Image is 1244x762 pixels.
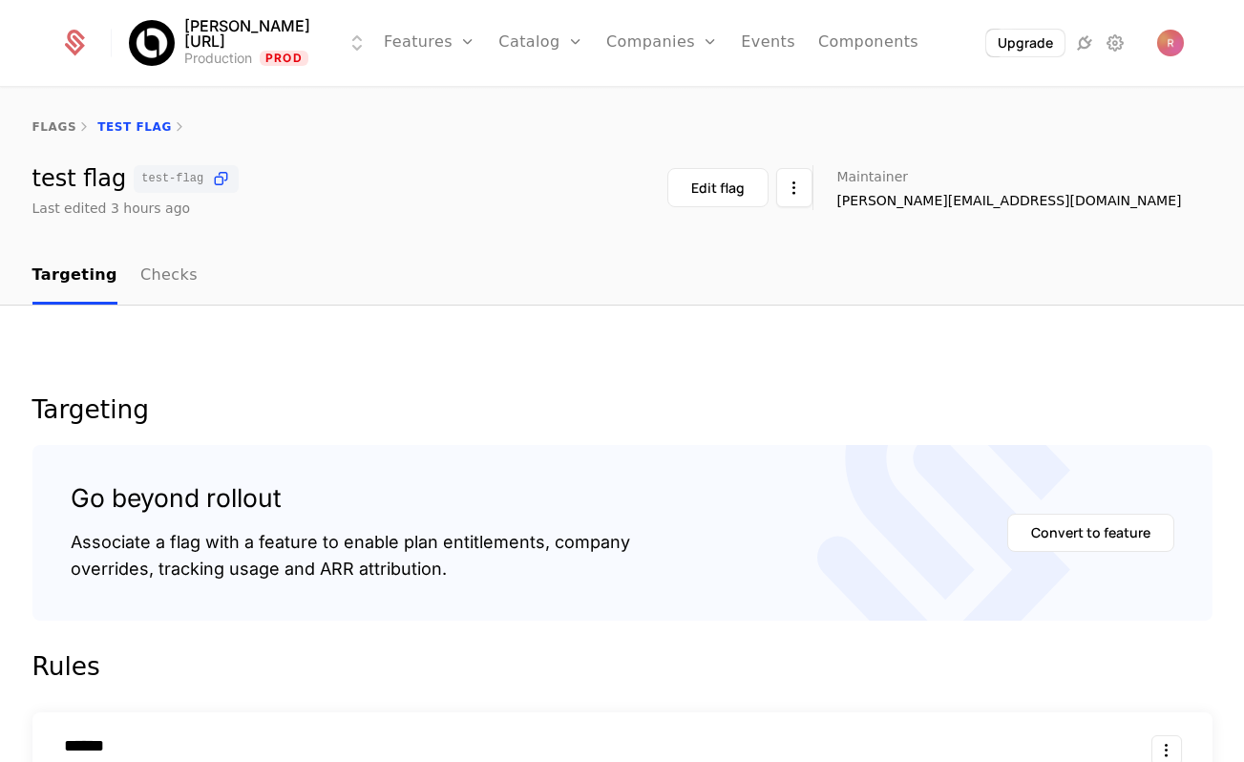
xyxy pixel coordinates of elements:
[32,248,198,305] ul: Choose Sub Page
[129,20,175,66] img: Billy.ai
[1157,30,1184,56] button: Open user button
[184,49,252,68] div: Production
[141,173,203,184] span: test-flag
[836,170,908,183] span: Maintainer
[32,199,191,218] div: Last edited 3 hours ago
[184,18,327,49] span: [PERSON_NAME][URL]
[1007,514,1174,552] button: Convert to feature
[71,483,630,514] div: Go beyond rollout
[667,168,769,207] button: Edit flag
[32,651,1212,682] div: Rules
[776,168,812,207] button: Select action
[32,397,1212,422] div: Targeting
[32,248,117,305] a: Targeting
[836,191,1181,210] span: [PERSON_NAME][EMAIL_ADDRESS][DOMAIN_NAME]
[260,51,308,66] span: Prod
[1073,32,1096,54] a: Integrations
[140,248,198,305] a: Checks
[691,179,745,198] div: Edit flag
[71,529,630,582] div: Associate a flag with a feature to enable plan entitlements, company overrides, tracking usage an...
[986,30,1065,56] button: Upgrade
[32,248,1212,305] nav: Main
[1157,30,1184,56] img: Ryan
[135,18,369,68] button: Select environment
[1104,32,1127,54] a: Settings
[32,120,77,134] a: flags
[32,165,240,193] div: test flag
